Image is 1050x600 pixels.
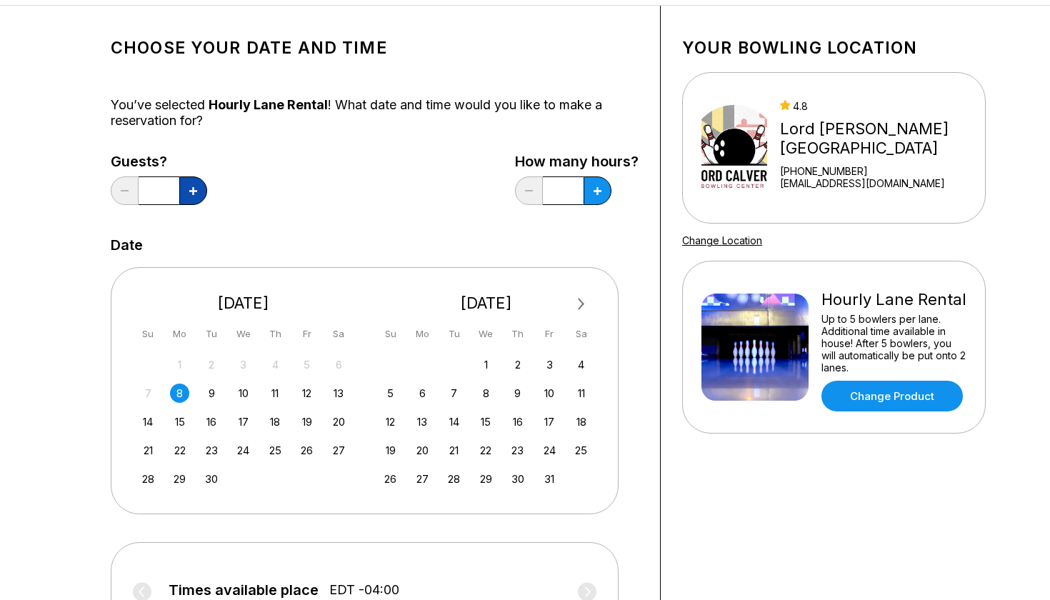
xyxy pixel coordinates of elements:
[381,324,400,344] div: Su
[169,582,319,598] span: Times available place
[381,469,400,489] div: Choose Sunday, October 26th, 2025
[381,412,400,431] div: Choose Sunday, October 12th, 2025
[780,165,979,177] div: [PHONE_NUMBER]
[133,294,354,313] div: [DATE]
[111,154,207,169] label: Guests?
[139,324,158,344] div: Su
[297,384,316,403] div: Choose Friday, September 12th, 2025
[444,324,464,344] div: Tu
[139,412,158,431] div: Choose Sunday, September 14th, 2025
[111,237,143,253] label: Date
[170,469,189,489] div: Choose Monday, September 29th, 2025
[508,355,527,374] div: Choose Thursday, October 2nd, 2025
[413,412,432,431] div: Choose Monday, October 13th, 2025
[540,384,559,403] div: Choose Friday, October 10th, 2025
[476,412,496,431] div: Choose Wednesday, October 15th, 2025
[381,384,400,403] div: Choose Sunday, October 5th, 2025
[234,324,253,344] div: We
[170,355,189,374] div: Not available Monday, September 1st, 2025
[682,38,986,58] h1: Your bowling location
[202,355,221,374] div: Not available Tuesday, September 2nd, 2025
[780,119,979,158] div: Lord [PERSON_NAME][GEOGRAPHIC_DATA]
[476,469,496,489] div: Choose Wednesday, October 29th, 2025
[266,384,285,403] div: Choose Thursday, September 11th, 2025
[570,293,593,316] button: Next Month
[508,412,527,431] div: Choose Thursday, October 16th, 2025
[476,355,496,374] div: Choose Wednesday, October 1st, 2025
[234,412,253,431] div: Choose Wednesday, September 17th, 2025
[381,441,400,460] div: Choose Sunday, October 19th, 2025
[476,441,496,460] div: Choose Wednesday, October 22nd, 2025
[234,441,253,460] div: Choose Wednesday, September 24th, 2025
[234,355,253,374] div: Not available Wednesday, September 3rd, 2025
[170,324,189,344] div: Mo
[540,469,559,489] div: Choose Friday, October 31st, 2025
[111,38,639,58] h1: Choose your Date and time
[540,441,559,460] div: Choose Friday, October 24th, 2025
[413,384,432,403] div: Choose Monday, October 6th, 2025
[540,412,559,431] div: Choose Friday, October 17th, 2025
[780,100,979,112] div: 4.8
[202,412,221,431] div: Choose Tuesday, September 16th, 2025
[571,355,591,374] div: Choose Saturday, October 4th, 2025
[821,313,966,374] div: Up to 5 bowlers per lane. Additional time available in house! After 5 bowlers, you will automatic...
[139,384,158,403] div: Not available Sunday, September 7th, 2025
[297,412,316,431] div: Choose Friday, September 19th, 2025
[329,582,399,598] span: EDT -04:00
[329,324,349,344] div: Sa
[571,324,591,344] div: Sa
[329,355,349,374] div: Not available Saturday, September 6th, 2025
[234,384,253,403] div: Choose Wednesday, September 10th, 2025
[266,412,285,431] div: Choose Thursday, September 18th, 2025
[540,355,559,374] div: Choose Friday, October 3rd, 2025
[701,294,809,401] img: Hourly Lane Rental
[508,441,527,460] div: Choose Thursday, October 23rd, 2025
[136,354,351,489] div: month 2025-09
[266,324,285,344] div: Th
[170,441,189,460] div: Choose Monday, September 22nd, 2025
[111,97,639,129] div: You’ve selected ! What date and time would you like to make a reservation for?
[444,412,464,431] div: Choose Tuesday, October 14th, 2025
[571,412,591,431] div: Choose Saturday, October 18th, 2025
[515,154,639,169] label: How many hours?
[297,441,316,460] div: Choose Friday, September 26th, 2025
[571,441,591,460] div: Choose Saturday, October 25th, 2025
[571,384,591,403] div: Choose Saturday, October 11th, 2025
[329,412,349,431] div: Choose Saturday, September 20th, 2025
[202,384,221,403] div: Choose Tuesday, September 9th, 2025
[444,441,464,460] div: Choose Tuesday, October 21st, 2025
[476,384,496,403] div: Choose Wednesday, October 8th, 2025
[540,324,559,344] div: Fr
[266,441,285,460] div: Choose Thursday, September 25th, 2025
[139,441,158,460] div: Choose Sunday, September 21st, 2025
[202,441,221,460] div: Choose Tuesday, September 23rd, 2025
[329,384,349,403] div: Choose Saturday, September 13th, 2025
[413,441,432,460] div: Choose Monday, October 20th, 2025
[170,412,189,431] div: Choose Monday, September 15th, 2025
[508,324,527,344] div: Th
[682,234,762,246] a: Change Location
[413,324,432,344] div: Mo
[329,441,349,460] div: Choose Saturday, September 27th, 2025
[266,355,285,374] div: Not available Thursday, September 4th, 2025
[444,469,464,489] div: Choose Tuesday, October 28th, 2025
[413,469,432,489] div: Choose Monday, October 27th, 2025
[297,324,316,344] div: Fr
[379,354,594,489] div: month 2025-10
[508,469,527,489] div: Choose Thursday, October 30th, 2025
[202,469,221,489] div: Choose Tuesday, September 30th, 2025
[821,381,963,411] a: Change Product
[444,384,464,403] div: Choose Tuesday, October 7th, 2025
[297,355,316,374] div: Not available Friday, September 5th, 2025
[821,290,966,309] div: Hourly Lane Rental
[476,324,496,344] div: We
[780,177,979,189] a: [EMAIL_ADDRESS][DOMAIN_NAME]
[376,294,597,313] div: [DATE]
[139,469,158,489] div: Choose Sunday, September 28th, 2025
[701,94,767,201] img: Lord Calvert Bowling Center
[508,384,527,403] div: Choose Thursday, October 9th, 2025
[170,384,189,403] div: Choose Monday, September 8th, 2025
[202,324,221,344] div: Tu
[209,97,328,112] span: Hourly Lane Rental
